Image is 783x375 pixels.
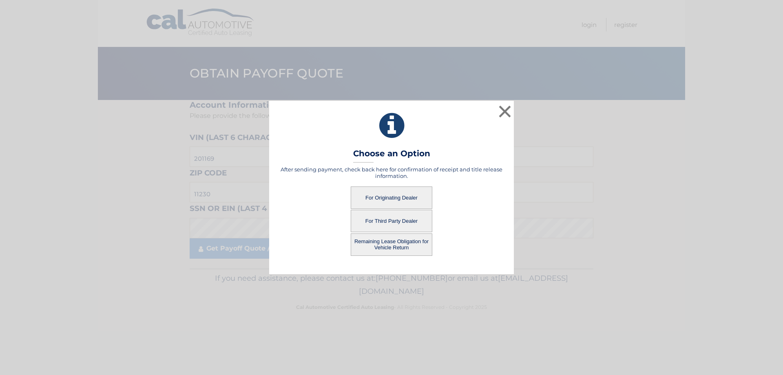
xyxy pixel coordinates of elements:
h3: Choose an Option [353,149,430,163]
button: For Third Party Dealer [351,210,432,232]
button: Remaining Lease Obligation for Vehicle Return [351,233,432,256]
button: × [497,103,513,120]
button: For Originating Dealer [351,186,432,209]
h5: After sending payment, check back here for confirmation of receipt and title release information. [279,166,504,179]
